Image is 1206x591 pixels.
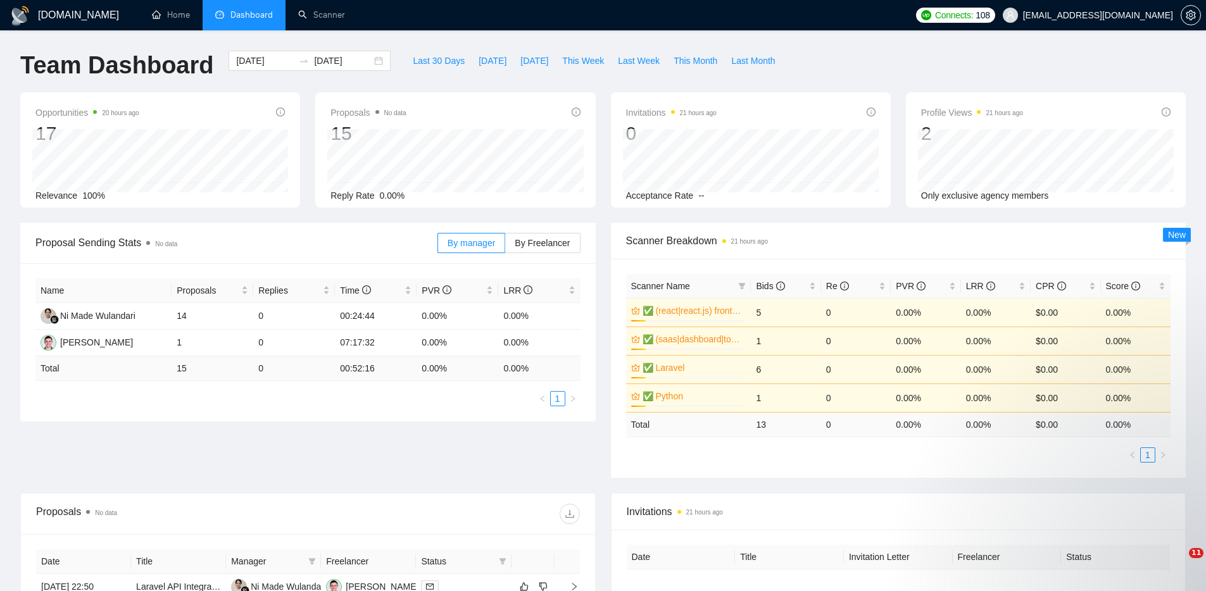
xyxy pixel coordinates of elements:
span: PVR [422,285,451,295]
td: 1 [751,327,820,355]
td: Total [626,412,751,437]
button: [DATE] [513,51,555,71]
td: 0.00% [891,355,960,383]
span: filter [308,557,316,565]
td: 1 [751,383,820,412]
td: $0.00 [1031,327,1100,355]
span: info-circle [840,282,849,290]
button: Last Week [611,51,667,71]
span: dashboard [215,10,224,19]
span: info-circle [1057,282,1066,290]
time: 21 hours ago [986,109,1022,116]
td: $0.00 [1031,383,1100,412]
span: Last Month [731,54,775,68]
td: 0.00 % [1101,412,1171,437]
span: Acceptance Rate [626,190,694,201]
time: 21 hours ago [686,509,723,516]
input: Start date [236,54,294,68]
span: info-circle [986,282,995,290]
td: 0 [821,355,891,383]
a: NMNi Made Wulandari [231,581,326,591]
span: CPR [1036,281,1065,291]
img: gigradar-bm.png [50,315,59,324]
span: swap-right [299,56,309,66]
td: 0.00% [961,298,1031,327]
span: info-circle [443,285,451,294]
a: ✅ (saas|dashboard|tool|web app|platform) ai developer [643,332,744,346]
span: info-circle [1131,282,1140,290]
img: EP [41,335,56,351]
span: No data [95,509,117,516]
a: ✅ (react|react.js) frontend [643,304,744,318]
th: Proposals [172,278,253,303]
button: right [565,391,581,406]
span: info-circle [524,285,532,294]
td: $ 0.00 [1031,412,1100,437]
a: 1 [551,392,565,406]
td: 0.00% [961,383,1031,412]
span: Bids [756,281,784,291]
td: 0.00 % [891,412,960,437]
span: mail [426,583,434,590]
li: Next Page [1155,447,1171,463]
span: Scanner Breakdown [626,233,1171,249]
div: 2 [921,121,1023,146]
span: Relevance [35,190,77,201]
span: New [1168,230,1186,240]
div: Ni Made Wulandari [60,309,135,323]
span: Last 30 Days [413,54,465,68]
span: This Month [674,54,717,68]
td: 0 [821,327,891,355]
li: Previous Page [535,391,550,406]
span: Reply Rate [330,190,374,201]
td: 0.00% [1101,298,1171,327]
span: right [560,582,579,591]
span: Manager [231,554,303,568]
time: 20 hours ago [102,109,139,116]
span: Replies [258,283,320,297]
span: By manager [448,238,495,248]
span: left [539,395,546,402]
span: filter [738,282,746,290]
span: Invitations [626,105,717,120]
span: left [1129,451,1136,459]
a: setting [1181,10,1201,20]
button: Last 30 Days [406,51,472,71]
span: LRR [503,285,532,295]
span: Re [826,281,849,291]
span: LRR [966,281,995,291]
span: Status [421,554,493,568]
td: 0.00% [891,383,960,412]
span: Last Week [618,54,660,68]
button: right [1155,447,1171,463]
div: 17 [35,121,139,146]
span: Profile Views [921,105,1023,120]
th: Freelancer [953,545,1062,569]
td: 0.00 % [498,356,580,381]
span: Proposal Sending Stats [35,235,437,251]
img: NM [41,308,56,324]
span: Time [340,285,370,295]
td: 0 [253,330,335,356]
td: 0.00% [891,298,960,327]
span: 108 [976,8,989,22]
span: info-circle [276,108,285,116]
td: 0.00% [417,330,498,356]
td: 0.00% [1101,327,1171,355]
th: Date [36,549,131,574]
span: info-circle [362,285,371,294]
span: Proposals [330,105,406,120]
span: filter [499,557,506,565]
span: setting [1181,10,1200,20]
td: 00:24:44 [335,303,417,330]
span: 0.00% [380,190,405,201]
div: 15 [330,121,406,146]
a: 1 [1141,448,1155,462]
span: info-circle [572,108,581,116]
span: -- [698,190,704,201]
td: 13 [751,412,820,437]
span: [DATE] [479,54,506,68]
a: ✅ Laravel [643,361,744,375]
span: info-circle [867,108,876,116]
span: This Week [562,54,604,68]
